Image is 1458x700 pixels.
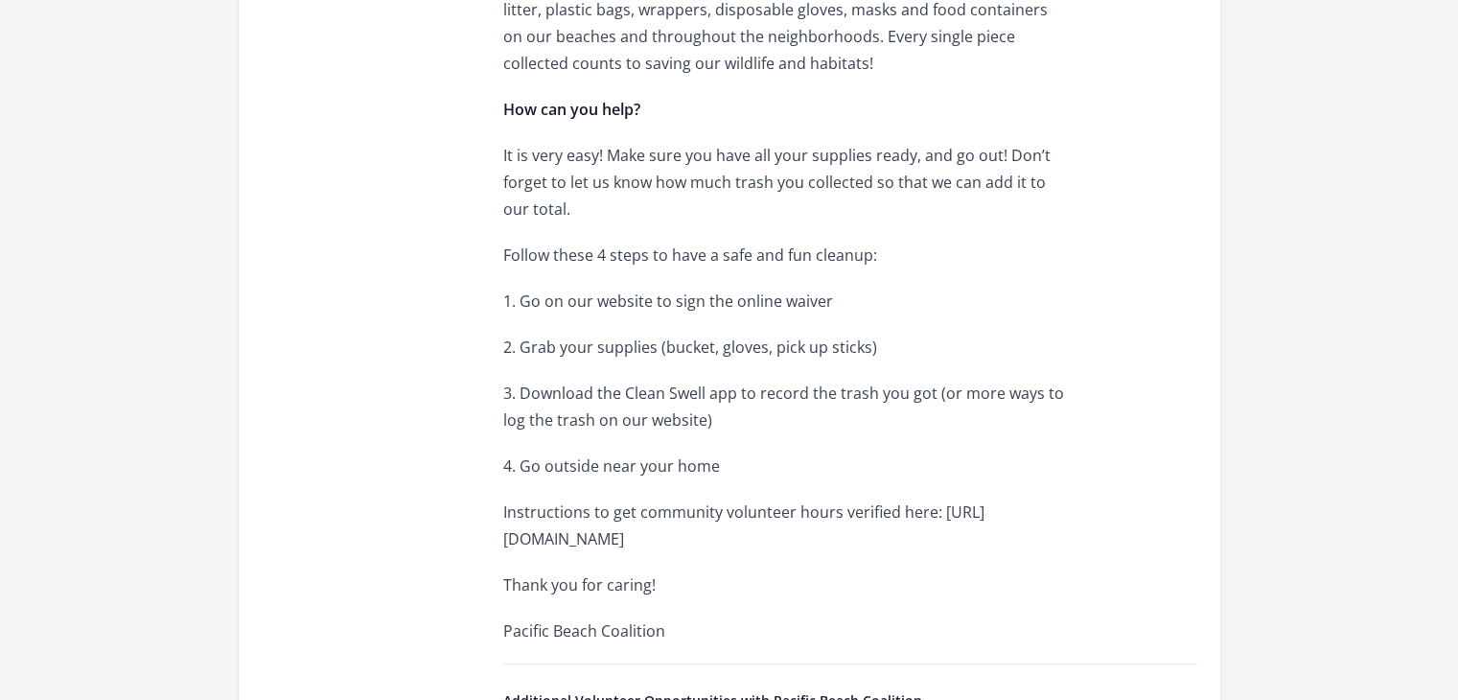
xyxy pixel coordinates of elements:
p: Thank you for caring! [503,572,1064,598]
p: Pacific Beach Coalition [503,618,1064,644]
p: It is very easy! Make sure you have all your supplies ready, and go out! Don’t forget to let us k... [503,142,1064,222]
p: 4. Go outside near your home [503,453,1064,479]
p: 3. Download the Clean Swell app to record the trash you got (or more ways to log the trash on our... [503,380,1064,433]
p: 2. Grab your supplies (bucket, gloves, pick up sticks) [503,334,1064,361]
p: Instructions to get community volunteer hours verified here: [URL][DOMAIN_NAME] [503,499,1064,552]
p: Follow these 4 steps to have a safe and fun cleanup: [503,242,1064,268]
strong: How can you help? [503,99,640,120]
p: 1. Go on our website to sign the online waiver [503,288,1064,315]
